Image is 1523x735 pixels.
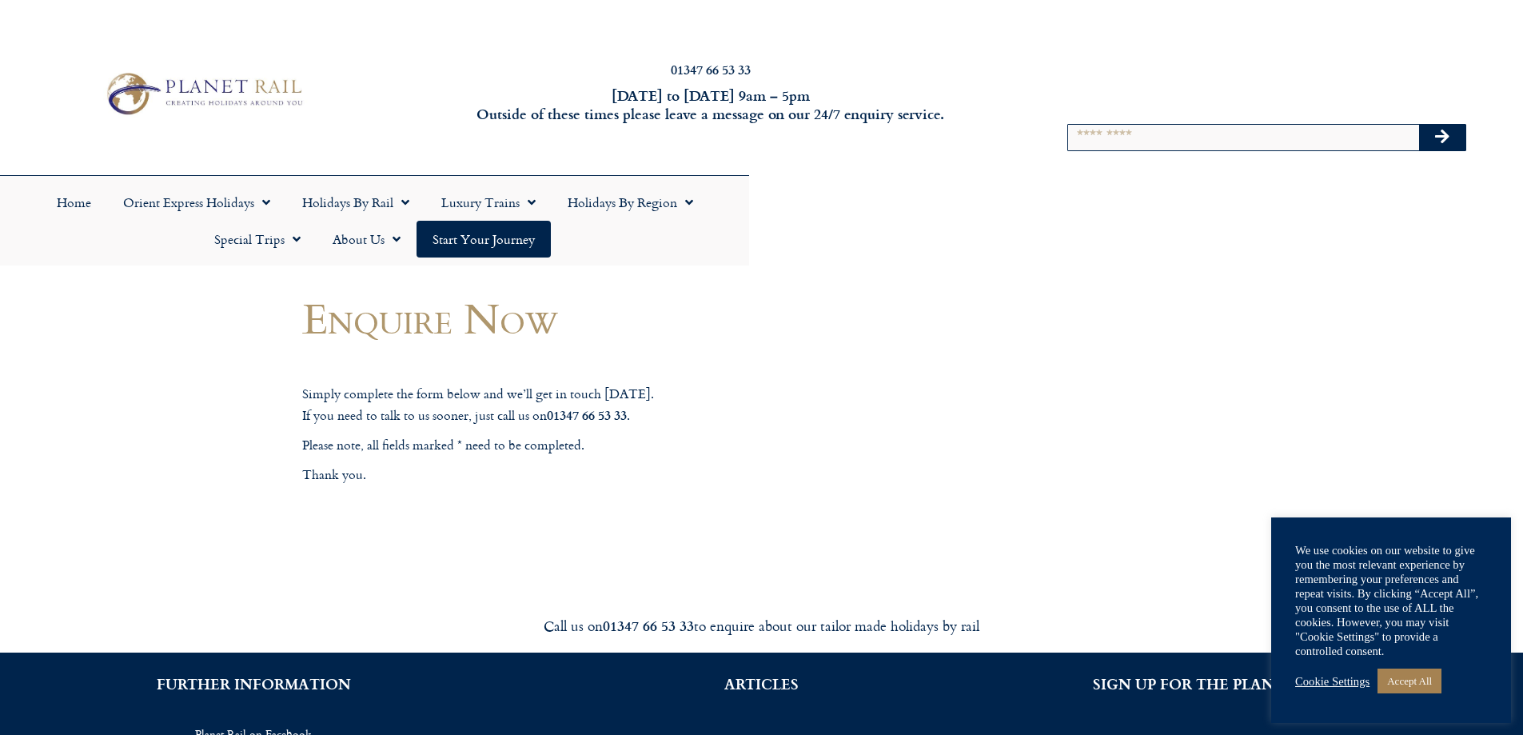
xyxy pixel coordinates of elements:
p: Thank you. [302,465,902,485]
img: Planet Rail Train Holidays Logo [98,68,308,119]
div: Call us on to enquire about our tailor made holidays by rail [314,617,1210,635]
p: Simply complete the form below and we’ll get in touch [DATE]. If you need to talk to us sooner, j... [302,384,902,425]
strong: 01347 66 53 33 [603,615,694,636]
a: Home [41,184,107,221]
strong: 01347 66 53 33 [547,405,627,424]
p: Please note, all fields marked * need to be completed. [302,435,902,456]
a: Cookie Settings [1295,674,1370,689]
a: Orient Express Holidays [107,184,286,221]
h6: [DATE] to [DATE] 9am – 5pm Outside of these times please leave a message on our 24/7 enquiry serv... [410,86,1011,124]
h2: FURTHER INFORMATION [24,677,484,691]
nav: Menu [8,184,741,258]
a: Accept All [1377,669,1441,693]
h1: Enquire Now [302,294,902,342]
a: Holidays by Rail [286,184,425,221]
a: Special Trips [198,221,317,258]
a: Luxury Trains [425,184,552,221]
a: 01347 66 53 33 [671,60,751,78]
button: Search [1419,125,1465,150]
div: We use cookies on our website to give you the most relevant experience by remembering your prefer... [1295,543,1487,658]
a: Start your Journey [417,221,551,258]
a: Holidays by Region [552,184,709,221]
h2: SIGN UP FOR THE PLANET RAIL NEWSLETTER [1039,677,1499,691]
h2: ARTICLES [532,677,991,691]
a: About Us [317,221,417,258]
